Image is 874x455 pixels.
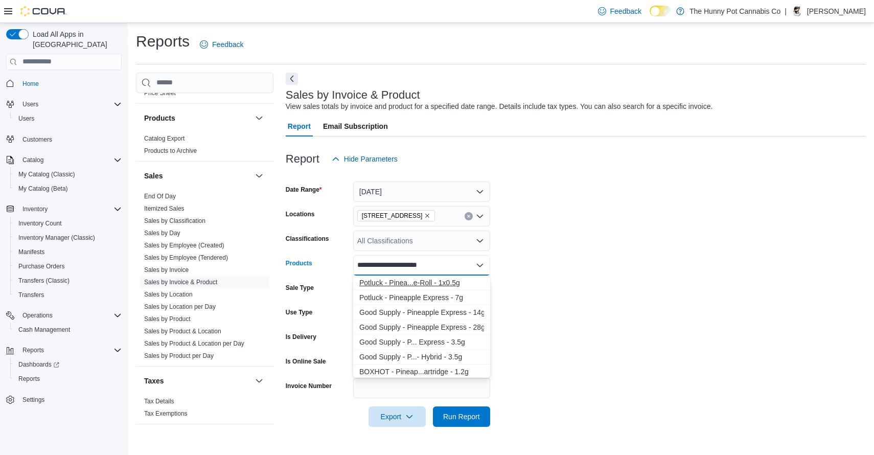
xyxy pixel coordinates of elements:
button: Taxes [144,376,251,386]
p: | [785,5,787,17]
span: Transfers [14,289,122,301]
a: Cash Management [14,324,74,336]
a: My Catalog (Beta) [14,183,72,195]
nav: Complex example [6,72,122,434]
button: Inventory [2,202,126,216]
span: Reports [22,346,44,354]
div: Jonathan Estrella [791,5,803,17]
span: Catalog Export [144,134,185,143]
h3: Products [144,113,175,123]
span: Sales by Employee (Created) [144,241,224,249]
button: Reports [10,372,126,386]
button: Purchase Orders [10,259,126,274]
span: Tax Details [144,397,174,405]
a: Home [18,78,43,90]
a: Products to Archive [144,147,197,154]
button: Next [286,73,298,85]
div: Good Supply - P...- Hybrid - 3.5g [359,352,484,362]
button: Hide Parameters [328,149,402,169]
span: Catalog [22,156,43,164]
button: [DATE] [353,181,490,202]
span: Users [18,98,122,110]
div: Products [136,132,273,161]
a: Manifests [14,246,49,258]
div: Taxes [136,395,273,424]
span: Inventory Count [14,217,122,230]
a: Purchase Orders [14,260,69,272]
span: Inventory [22,205,48,213]
a: Settings [18,394,49,406]
span: Hide Parameters [344,154,398,164]
button: Taxes [253,375,265,387]
span: Inventory Manager (Classic) [18,234,95,242]
a: Itemized Sales [144,205,185,212]
button: Inventory [18,203,52,215]
button: My Catalog (Classic) [10,167,126,181]
a: Sales by Product [144,315,191,323]
span: Sales by Day [144,229,180,237]
a: Sales by Classification [144,217,205,224]
button: Close list of options [476,261,484,269]
span: Reports [18,344,122,356]
span: Itemized Sales [144,204,185,213]
div: Potluck - Pineapple Express - 7g [359,292,484,303]
span: Transfers (Classic) [14,275,122,287]
span: Users [22,100,38,108]
span: Customers [18,133,122,146]
span: Inventory [18,203,122,215]
button: Users [18,98,42,110]
a: Tax Details [144,398,174,405]
a: Dashboards [14,358,63,371]
h3: Report [286,153,319,165]
button: Good Supply - Pineapple Express - Hybrid - 3.5g [353,350,490,365]
button: Reports [2,343,126,357]
button: Manifests [10,245,126,259]
div: Good Supply - Pineapple Express - 28g [359,322,484,332]
div: Pricing [136,87,273,103]
span: Manifests [14,246,122,258]
span: Cash Management [18,326,70,334]
span: Users [14,112,122,125]
button: Products [144,113,251,123]
span: My Catalog (Classic) [14,168,122,180]
a: Sales by Location [144,291,193,298]
span: Home [22,80,39,88]
button: Users [10,111,126,126]
a: Dashboards [10,357,126,372]
a: Customers [18,133,56,146]
button: Products [253,112,265,124]
button: My Catalog (Beta) [10,181,126,196]
span: Inventory Count [18,219,62,227]
span: Settings [22,396,44,404]
h3: Sales by Invoice & Product [286,89,420,101]
button: Good Supply - Pineapple Express - 14g [353,305,490,320]
span: Catalog [18,154,122,166]
a: Sales by Day [144,230,180,237]
div: Sales [136,190,273,366]
button: Open list of options [476,237,484,245]
input: Dark Mode [650,6,671,16]
span: Reports [18,375,40,383]
a: Sales by Invoice [144,266,189,274]
label: Is Delivery [286,333,316,341]
button: Sales [144,171,251,181]
span: Transfers [18,291,44,299]
a: Users [14,112,38,125]
button: Customers [2,132,126,147]
button: Transfers (Classic) [10,274,126,288]
button: Settings [2,392,126,407]
span: My Catalog (Classic) [18,170,75,178]
a: Feedback [594,1,646,21]
a: Transfers (Classic) [14,275,74,287]
button: Transfers [10,288,126,302]
span: Sales by Employee (Tendered) [144,254,228,262]
span: Purchase Orders [14,260,122,272]
div: View sales totals by invoice and product for a specified date range. Details include tax types. Y... [286,101,713,112]
span: Export [375,406,420,427]
a: Inventory Count [14,217,66,230]
a: Sales by Product per Day [144,352,214,359]
img: Cova [20,6,66,16]
button: Good Supply - Pineapple Express - 3.5g [353,335,490,350]
a: Sales by Location per Day [144,303,216,310]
